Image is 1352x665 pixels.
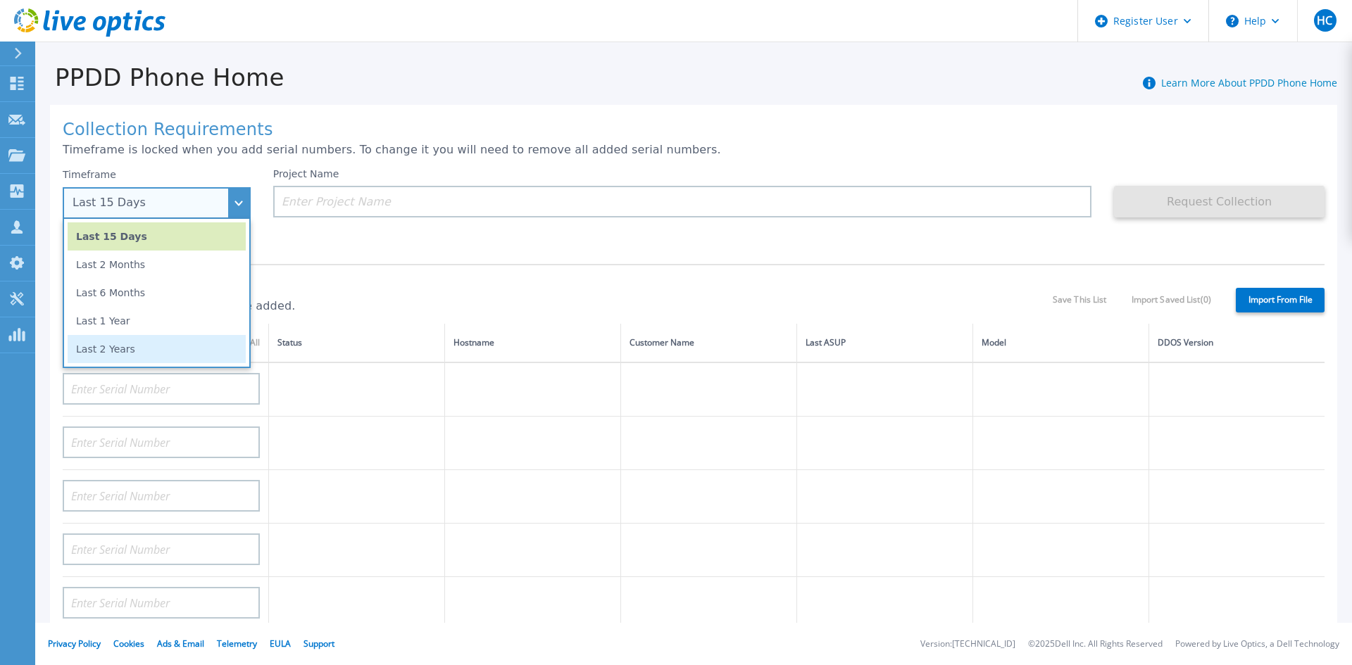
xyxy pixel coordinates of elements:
li: Last 2 Years [68,335,246,363]
a: Learn More About PPDD Phone Home [1161,76,1337,89]
h1: Serial Numbers [63,276,1053,296]
a: Telemetry [217,638,257,650]
p: 0 of 20 (max) serial numbers are added. [63,300,1053,312]
p: Timeframe is locked when you add serial numbers. To change it you will need to remove all added s... [63,144,1325,156]
input: Enter Serial Number [63,587,260,619]
input: Enter Serial Number [63,480,260,512]
li: Last 2 Months [68,251,246,279]
a: Support [303,638,334,650]
li: © 2025 Dell Inc. All Rights Reserved [1028,640,1163,649]
input: Enter Serial Number [63,373,260,405]
th: Hostname [444,324,620,362]
label: Project Name [273,169,339,179]
th: Customer Name [620,324,796,362]
li: Last 6 Months [68,279,246,307]
th: Status [269,324,445,362]
li: Last 15 Days [68,222,246,251]
h1: Collection Requirements [63,120,1325,140]
div: Last 15 Days [73,196,225,209]
a: Privacy Policy [48,638,101,650]
input: Enter Serial Number [63,533,260,565]
span: HC [1317,15,1332,26]
th: Model [972,324,1148,362]
th: DDOS Version [1148,324,1325,362]
h1: PPDD Phone Home [35,64,284,91]
li: Version: [TECHNICAL_ID] [920,640,1015,649]
li: Last 1 Year [68,307,246,335]
li: Powered by Live Optics, a Dell Technology [1175,640,1339,649]
input: Enter Serial Number [63,426,260,458]
button: Request Collection [1114,186,1325,217]
a: EULA [270,638,291,650]
label: Import From File [1236,288,1325,312]
a: Ads & Email [157,638,204,650]
a: Cookies [113,638,144,650]
th: Last ASUP [796,324,972,362]
input: Enter Project Name [273,186,1092,217]
label: Timeframe [63,169,116,180]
